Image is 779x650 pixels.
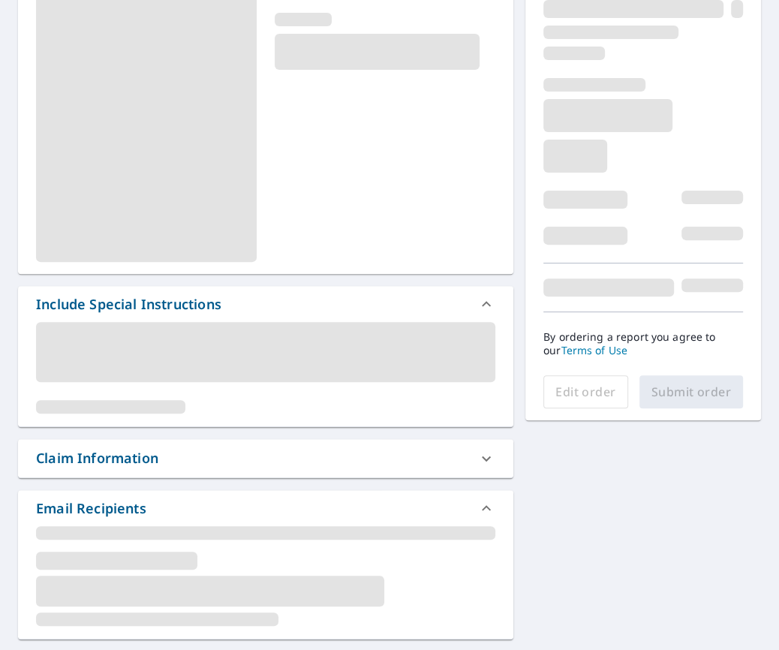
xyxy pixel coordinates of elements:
[36,448,158,468] div: Claim Information
[18,286,513,322] div: Include Special Instructions
[18,439,513,477] div: Claim Information
[561,343,627,357] a: Terms of Use
[543,330,743,357] p: By ordering a report you agree to our
[36,294,221,314] div: Include Special Instructions
[18,490,513,526] div: Email Recipients
[36,498,146,519] div: Email Recipients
